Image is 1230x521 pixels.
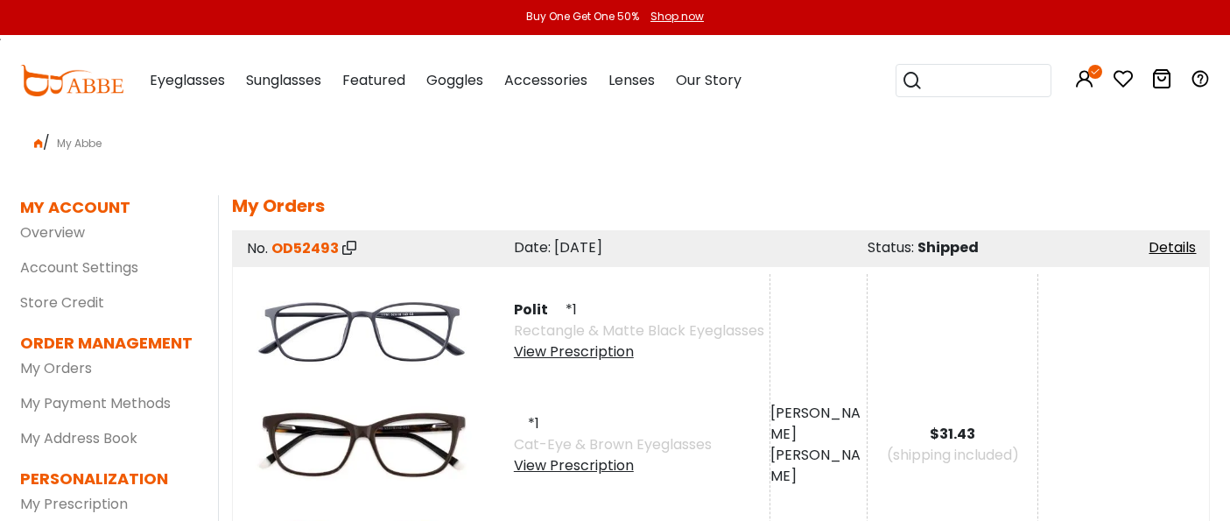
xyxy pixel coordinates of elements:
[34,139,43,148] img: home.png
[868,237,914,257] span: Status:
[20,292,104,313] a: Store Credit
[20,65,123,96] img: abbeglasses.com
[514,320,764,341] span: Rectangle & Matte Black Eyeglasses
[20,358,92,378] a: My Orders
[504,70,587,90] span: Accessories
[20,222,85,243] a: Overview
[514,455,712,476] div: View Prescription
[20,494,128,514] a: My Prescription
[917,237,979,257] span: Shipped
[20,428,137,448] a: My Address Book
[526,9,639,25] div: Buy One Get One 50%
[50,136,109,151] span: My Abbe
[642,9,704,24] a: Shop now
[514,434,712,454] span: Cat-Eye & Brown Eyeglasses
[20,467,193,490] dt: PERSONALIZATION
[868,424,1037,445] div: $31.43
[232,195,1210,216] h5: My Orders
[20,331,193,355] dt: ORDER MANAGEMENT
[426,70,483,90] span: Goggles
[20,125,1211,153] div: /
[271,238,339,258] span: OD52493
[514,299,562,320] span: Polit
[20,393,171,413] a: My Payment Methods
[554,237,602,257] span: [DATE]
[868,445,1037,466] div: (shipping included)
[248,274,475,388] img: product image
[1149,237,1196,257] a: Details
[20,257,138,278] a: Account Settings
[150,70,225,90] span: Eyeglasses
[514,341,764,363] div: View Prescription
[650,9,704,25] div: Shop now
[246,70,321,90] span: Sunglasses
[247,238,268,258] span: No.
[342,70,405,90] span: Featured
[20,195,130,219] dt: MY ACCOUNT
[770,403,868,445] div: [PERSON_NAME]
[676,70,742,90] span: Our Story
[770,445,868,487] div: [PERSON_NAME]
[514,237,551,257] span: Date:
[248,388,475,502] img: product image
[608,70,655,90] span: Lenses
